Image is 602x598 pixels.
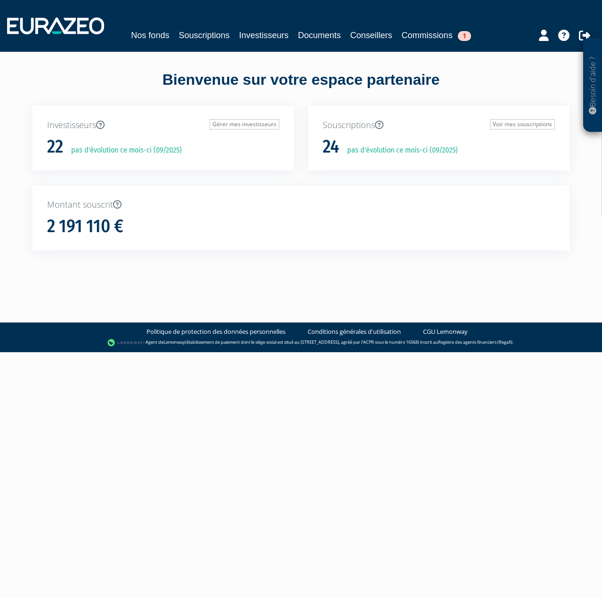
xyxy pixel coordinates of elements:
a: Gérer mes investisseurs [210,119,279,129]
a: Lemonway [163,339,185,345]
p: pas d'évolution ce mois-ci (09/2025) [65,145,182,156]
p: pas d'évolution ce mois-ci (09/2025) [341,145,458,156]
a: Conditions générales d'utilisation [308,327,401,336]
a: Politique de protection des données personnelles [146,327,285,336]
a: Registre des agents financiers (Regafi) [438,339,513,345]
h1: 22 [47,137,63,157]
a: Documents [298,29,341,42]
div: Bienvenue sur votre espace partenaire [25,69,577,106]
img: 1732889491-logotype_eurazeo_blanc_rvb.png [7,17,104,34]
a: Souscriptions [179,29,229,42]
a: Investisseurs [239,29,288,42]
a: Commissions1 [402,29,471,42]
a: Conseillers [350,29,392,42]
p: Besoin d'aide ? [587,43,598,128]
a: CGU Lemonway [423,327,468,336]
span: 1 [458,31,471,41]
a: Nos fonds [131,29,169,42]
img: logo-lemonway.png [107,338,144,347]
a: Voir mes souscriptions [490,119,555,129]
h1: 24 [323,137,339,157]
p: Souscriptions [323,119,555,131]
p: Montant souscrit [47,199,555,211]
p: Investisseurs [47,119,279,131]
h1: 2 191 110 € [47,217,123,236]
div: - Agent de (établissement de paiement dont le siège social est situé au [STREET_ADDRESS], agréé p... [9,338,593,347]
